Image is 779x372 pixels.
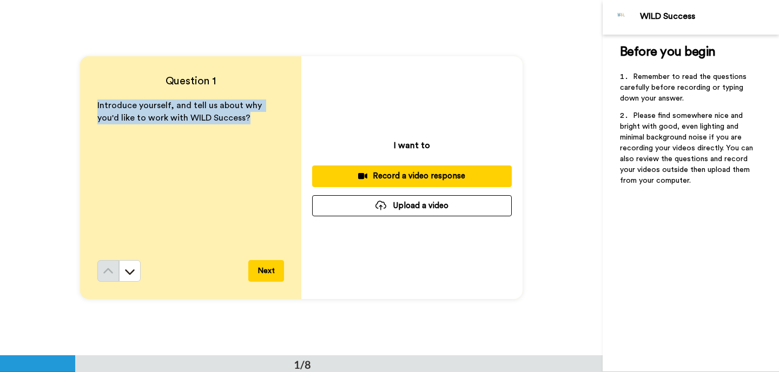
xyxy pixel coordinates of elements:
button: Record a video response [312,165,512,187]
span: Remember to read the questions carefully before recording or typing down your answer. [620,73,749,102]
span: Before you begin [620,45,716,58]
p: I want to [394,139,430,152]
span: Please find somewhere nice and bright with good, even lighting and minimal background noise if yo... [620,112,755,184]
button: Upload a video [312,195,512,216]
div: 1/8 [276,357,328,372]
div: Record a video response [321,170,503,182]
h4: Question 1 [97,74,284,89]
span: Introduce yourself, and tell us about why you'd like to work with WILD Success? [97,101,264,122]
div: WILD Success [640,11,778,22]
img: Profile Image [609,4,635,30]
button: Next [248,260,284,282]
